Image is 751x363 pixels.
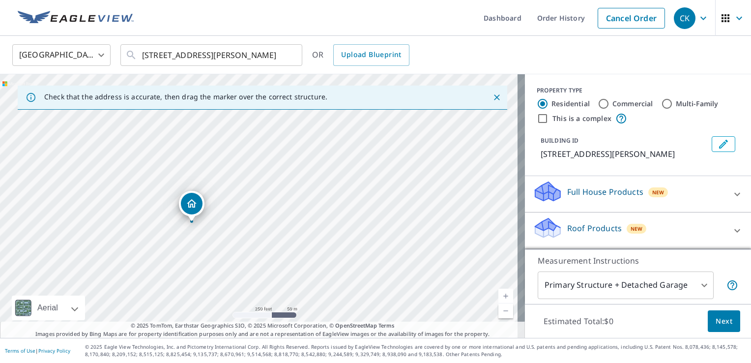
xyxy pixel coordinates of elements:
[335,322,376,329] a: OpenStreetMap
[341,49,401,61] span: Upload Blueprint
[312,44,409,66] div: OR
[631,225,643,233] span: New
[541,148,708,160] p: [STREET_ADDRESS][PERSON_NAME]
[142,41,282,69] input: Search by address or latitude-longitude
[179,191,204,221] div: Dropped pin, building 1, Residential property, 104 Holly Ridge Ln Columbia, SC 29229
[551,99,590,109] label: Residential
[552,114,611,123] label: This is a complex
[5,347,35,354] a: Terms of Use
[567,186,643,198] p: Full House Products
[498,303,513,318] a: Current Level 17, Zoom Out
[537,86,739,95] div: PROPERTY TYPE
[5,348,70,354] p: |
[567,222,622,234] p: Roof Products
[85,343,746,358] p: © 2025 Eagle View Technologies, Inc. and Pictometry International Corp. All Rights Reserved. Repo...
[44,92,327,101] p: Check that the address is accurate, then drag the marker over the correct structure.
[538,255,738,267] p: Measurement Instructions
[612,99,653,109] label: Commercial
[131,322,395,330] span: © 2025 TomTom, Earthstar Geographics SIO, © 2025 Microsoft Corporation, ©
[536,310,621,332] p: Estimated Total: $0
[498,289,513,303] a: Current Level 17, Zoom In
[333,44,409,66] a: Upload Blueprint
[533,216,743,244] div: Roof ProductsNew
[18,11,134,26] img: EV Logo
[598,8,665,29] a: Cancel Order
[12,296,85,320] div: Aerial
[538,272,714,299] div: Primary Structure + Detached Garage
[491,91,503,104] button: Close
[652,188,664,196] span: New
[726,279,738,291] span: Your report will include the primary structure and a detached garage if one exists.
[12,41,111,69] div: [GEOGRAPHIC_DATA]
[378,322,395,329] a: Terms
[674,7,695,29] div: CK
[716,315,732,328] span: Next
[676,99,719,109] label: Multi-Family
[533,180,743,208] div: Full House ProductsNew
[712,136,735,152] button: Edit building 1
[541,136,578,145] p: BUILDING ID
[38,347,70,354] a: Privacy Policy
[34,296,61,320] div: Aerial
[708,310,740,333] button: Next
